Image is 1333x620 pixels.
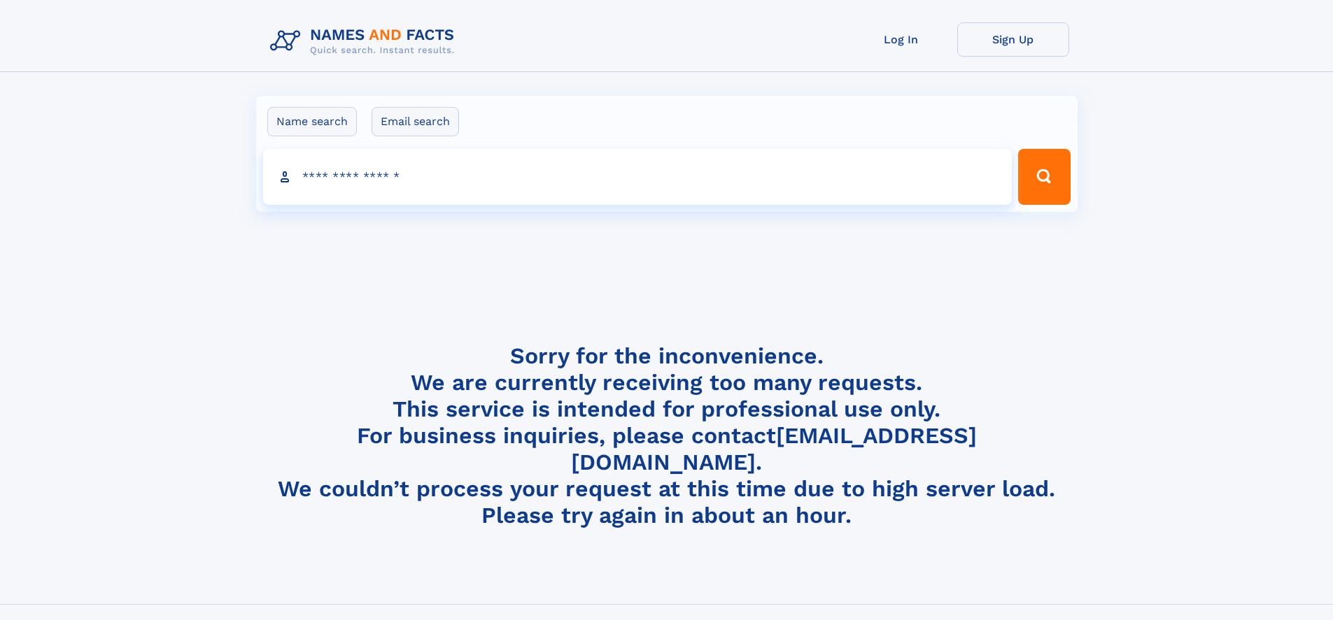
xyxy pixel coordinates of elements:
[265,343,1069,529] h4: Sorry for the inconvenience. We are currently receiving too many requests. This service is intend...
[372,107,459,136] label: Email search
[263,149,1013,205] input: search input
[265,22,466,60] img: Logo Names and Facts
[957,22,1069,57] a: Sign Up
[1018,149,1070,205] button: Search Button
[845,22,957,57] a: Log In
[571,422,977,475] a: [EMAIL_ADDRESS][DOMAIN_NAME]
[267,107,357,136] label: Name search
